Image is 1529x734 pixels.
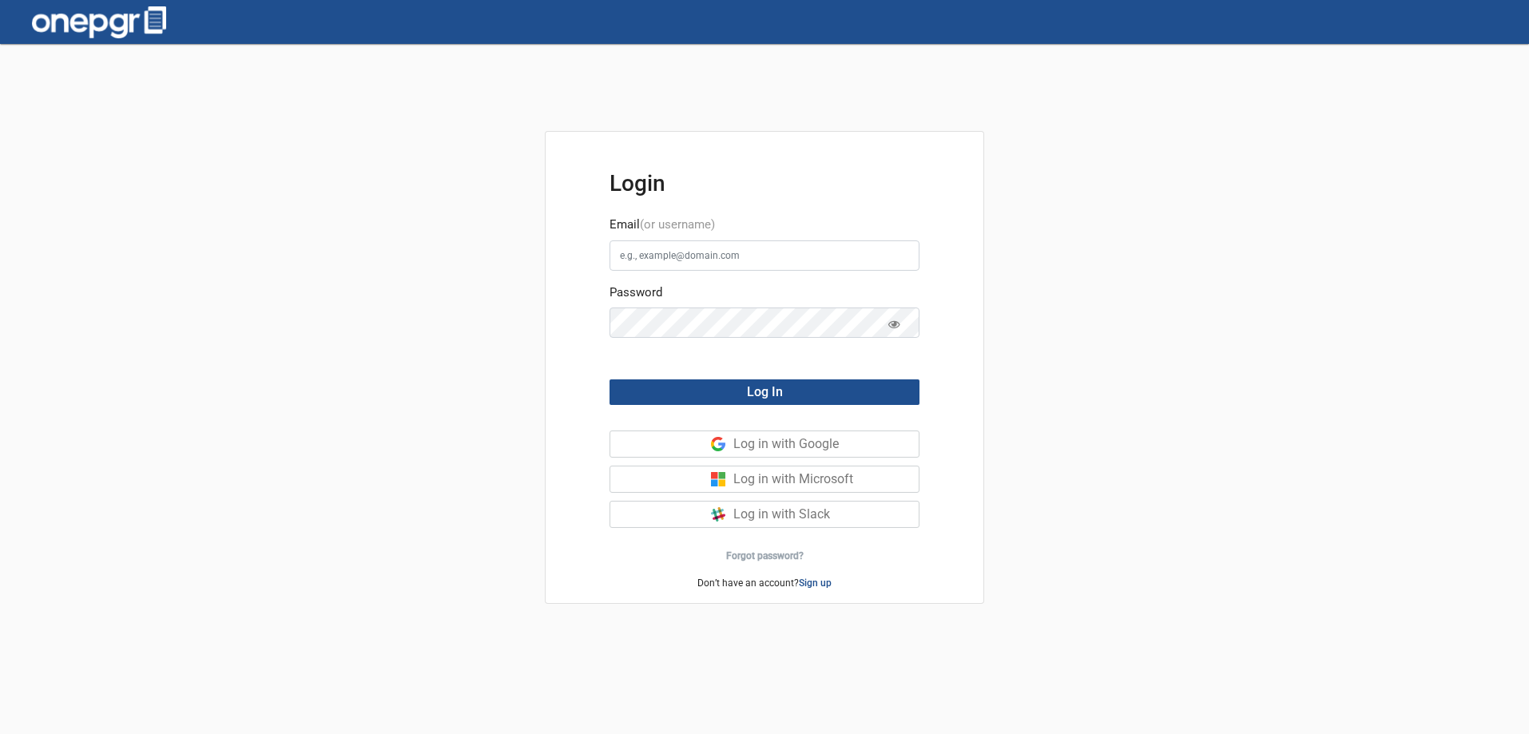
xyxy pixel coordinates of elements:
[733,466,919,492] div: Log in with Microsoft
[610,284,662,302] label: Password
[733,502,919,527] div: Log in with Slack
[610,216,715,234] label: Email
[32,6,166,38] img: one-pgr-logo-white.svg
[546,576,983,590] p: Don’t have an account?
[610,240,919,271] input: e.g., example@domain.com
[640,217,715,232] span: (or username)
[726,550,804,561] a: Forgot password?
[610,169,919,196] h3: Login
[610,379,919,405] button: Log In
[747,384,783,399] span: Log In
[733,431,919,457] div: Log in with Google
[799,577,832,589] a: Sign up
